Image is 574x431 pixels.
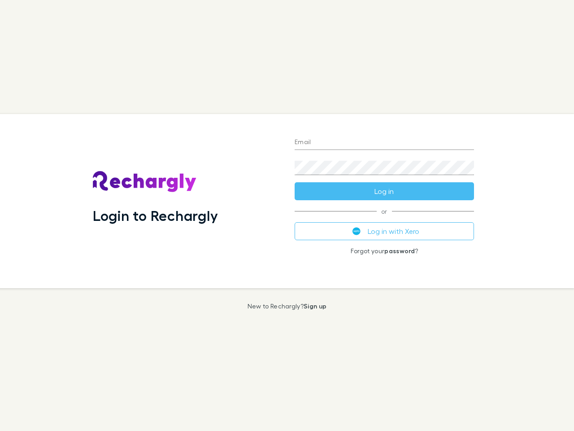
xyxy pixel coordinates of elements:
img: Xero's logo [352,227,361,235]
button: Log in with Xero [295,222,474,240]
p: New to Rechargly? [248,303,327,310]
a: password [384,247,415,255]
img: Rechargly's Logo [93,171,197,193]
p: Forgot your ? [295,247,474,255]
a: Sign up [304,302,326,310]
button: Log in [295,182,474,200]
h1: Login to Rechargly [93,207,218,224]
